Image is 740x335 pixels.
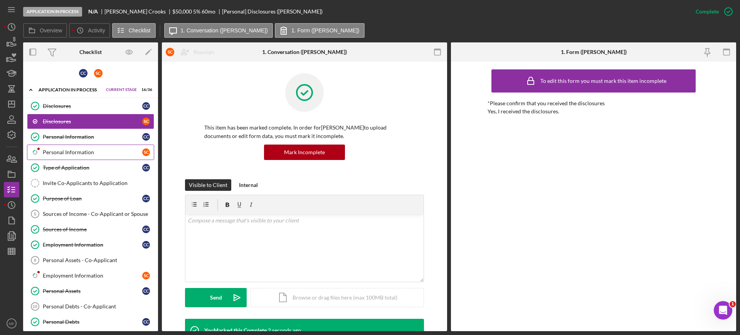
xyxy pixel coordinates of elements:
[162,44,222,60] button: SCReassign
[235,179,262,191] button: Internal
[204,327,267,333] div: You Marked this Complete
[172,8,192,15] span: $50,000
[32,304,37,309] tspan: 10
[43,257,154,263] div: Personal Assets - Co-Applicant
[142,164,150,172] div: C C
[43,165,142,171] div: Type of Application
[181,27,268,34] label: 1. Conversation ([PERSON_NAME])
[43,195,142,202] div: Purpose of Loan
[79,69,87,77] div: C C
[43,149,142,155] div: Personal Information
[34,258,36,263] tspan: 8
[27,314,154,330] a: Personal DebtsCC
[129,27,151,34] label: Checklist
[202,8,215,15] div: 60 mo
[88,27,105,34] label: Activity
[27,253,154,268] a: 8Personal Assets - Co-Applicant
[540,78,666,84] div: To edit this form you must mark this item incomplete
[166,48,174,56] div: S C
[688,4,736,19] button: Complete
[112,23,156,38] button: Checklist
[43,226,142,232] div: Sources of Income
[142,287,150,295] div: C C
[142,102,150,110] div: C C
[27,283,154,299] a: Personal AssetsCC
[40,27,62,34] label: Overview
[185,179,231,191] button: Visible to Client
[23,23,67,38] button: Overview
[714,301,732,320] iframe: Intercom live chat
[27,114,154,129] a: DisclosuresSC
[27,222,154,237] a: Sources of IncomeCC
[27,206,154,222] a: 5Sources of Income - Co-Applicant or Spouse
[43,211,154,217] div: Sources of Income - Co-Applicant or Spouse
[106,88,137,92] span: Current Stage
[142,226,150,233] div: C C
[264,145,345,160] button: Mark Incomplete
[88,8,98,15] b: N/A
[730,301,736,307] span: 1
[43,180,154,186] div: Invite Co-Applicants to Application
[193,44,214,60] div: Reassign
[142,318,150,326] div: C C
[275,23,365,38] button: 1. Form ([PERSON_NAME])
[9,322,14,326] text: MF
[34,212,36,216] tspan: 5
[27,145,154,160] a: Personal InformationSC
[43,288,142,294] div: Personal Assets
[138,88,152,92] div: 16 / 36
[43,118,142,125] div: Disclosures
[268,327,301,333] time: 2025-10-03 18:23
[210,288,222,307] div: Send
[27,98,154,114] a: DisclosuresCC
[43,273,142,279] div: Employment Information
[142,118,150,125] div: S C
[142,195,150,202] div: C C
[262,49,347,55] div: 1. Conversation ([PERSON_NAME])
[142,272,150,279] div: S C
[189,179,227,191] div: Visible to Client
[185,288,247,307] button: Send
[488,100,700,106] div: *Please confirm that you received the disclosures
[193,8,200,15] div: 5 %
[104,8,172,15] div: [PERSON_NAME] Crooks
[284,145,325,160] div: Mark Incomplete
[27,237,154,253] a: Employment InformationCC
[291,27,360,34] label: 1. Form ([PERSON_NAME])
[43,319,142,325] div: Personal Debts
[696,4,719,19] div: Complete
[561,49,627,55] div: 1. Form ([PERSON_NAME])
[142,133,150,141] div: C C
[4,316,19,331] button: MF
[142,148,150,156] div: S C
[43,134,142,140] div: Personal Information
[43,103,142,109] div: Disclosures
[27,299,154,314] a: 10Personal Debts - Co-Applicant
[239,179,258,191] div: Internal
[164,23,273,38] button: 1. Conversation ([PERSON_NAME])
[204,123,405,141] p: This item has been marked complete. In order for [PERSON_NAME] to upload documents or edit form d...
[43,242,142,248] div: Employment Information
[27,129,154,145] a: Personal InformationCC
[222,8,323,15] div: [Personal] Disclosures ([PERSON_NAME])
[23,7,82,17] div: Application In Process
[94,69,103,77] div: S C
[27,175,154,191] a: Invite Co-Applicants to Application
[27,191,154,206] a: Purpose of LoanCC
[27,160,154,175] a: Type of ApplicationCC
[39,88,102,92] div: Application In Process
[69,23,110,38] button: Activity
[142,241,150,249] div: C C
[43,303,154,310] div: Personal Debts - Co-Applicant
[79,49,102,55] div: Checklist
[27,268,154,283] a: Employment InformationSC
[488,108,559,114] div: Yes, I received the disclosures.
